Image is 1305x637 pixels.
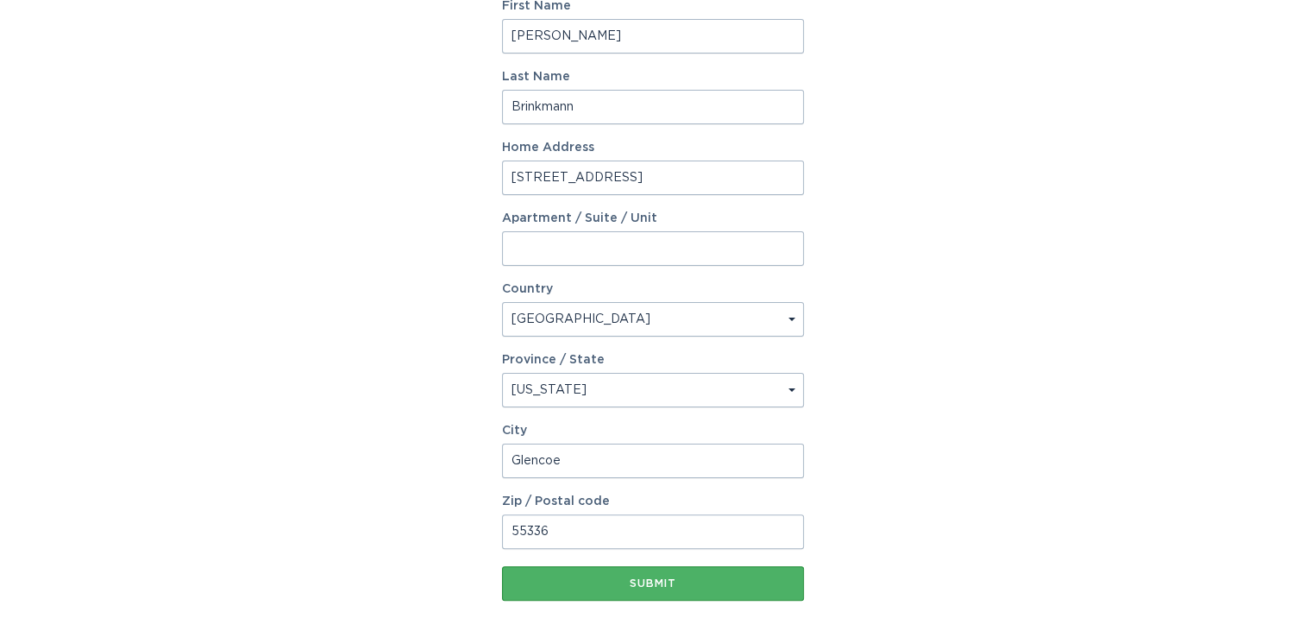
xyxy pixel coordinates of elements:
[502,354,605,366] label: Province / State
[502,212,804,224] label: Apartment / Suite / Unit
[502,283,553,295] label: Country
[502,71,804,83] label: Last Name
[502,566,804,601] button: Submit
[502,425,804,437] label: City
[511,578,795,589] div: Submit
[502,142,804,154] label: Home Address
[502,495,804,508] label: Zip / Postal code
